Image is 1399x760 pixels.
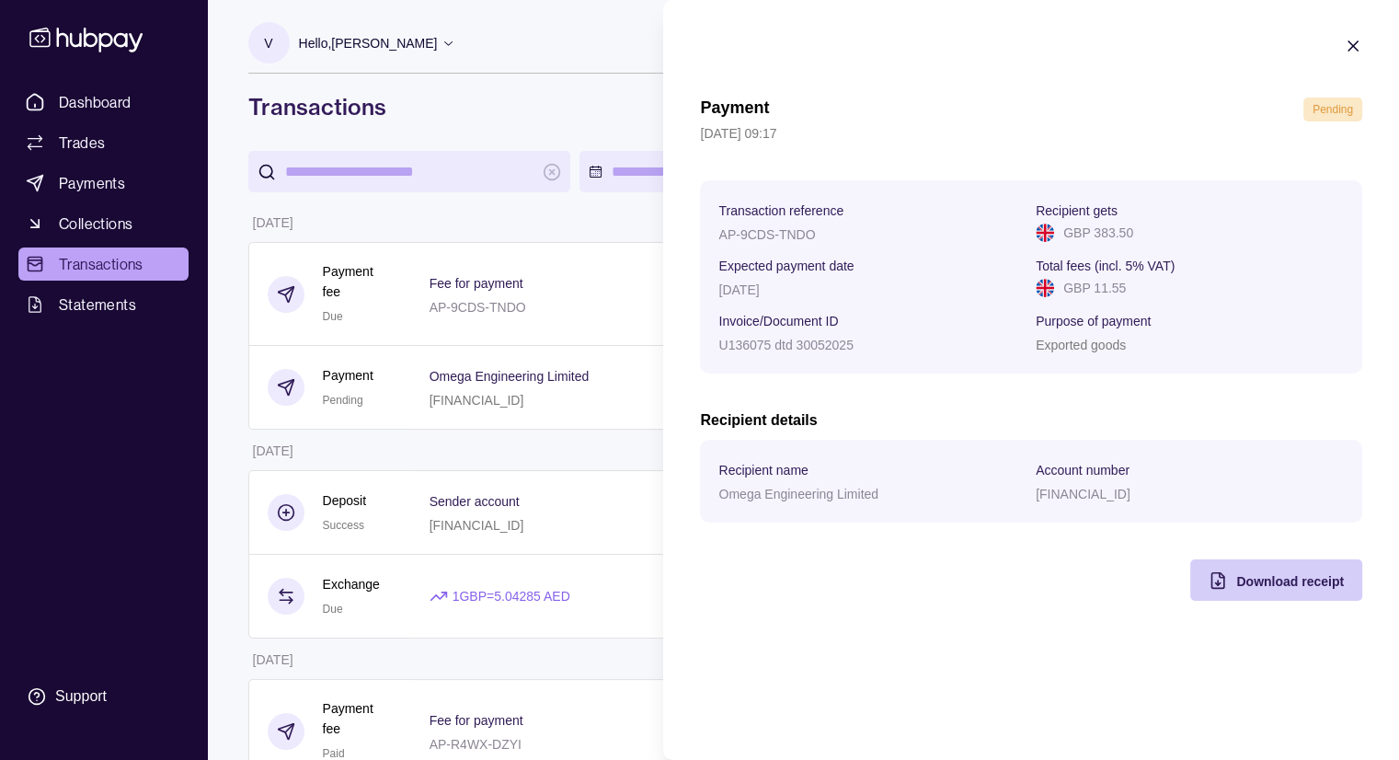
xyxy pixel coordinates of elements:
p: [DATE] 09:17 [700,123,1362,144]
p: U136075 dtd 30052025 [718,338,853,352]
p: Expected payment date [718,259,854,273]
h2: Recipient details [700,410,1362,431]
p: AP-9CDS-TNDO [718,227,815,242]
button: Download receipt [1190,559,1362,601]
p: Transaction reference [718,203,843,218]
span: Pending [1313,103,1353,116]
p: [DATE] [718,282,759,297]
p: Purpose of payment [1036,314,1151,328]
p: Recipient gets [1036,203,1118,218]
img: gb [1036,224,1054,242]
span: Download receipt [1236,574,1344,589]
img: gb [1036,279,1054,297]
p: Exported goods [1036,338,1126,352]
p: GBP 383.50 [1063,223,1133,243]
p: Invoice/Document ID [718,314,838,328]
p: Recipient name [718,463,808,478]
p: Account number [1036,463,1130,478]
p: [FINANCIAL_ID] [1036,487,1130,501]
p: Omega Engineering Limited [718,487,878,501]
p: Total fees (incl. 5% VAT) [1036,259,1175,273]
h1: Payment [700,98,769,121]
p: GBP 11.55 [1063,278,1126,298]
